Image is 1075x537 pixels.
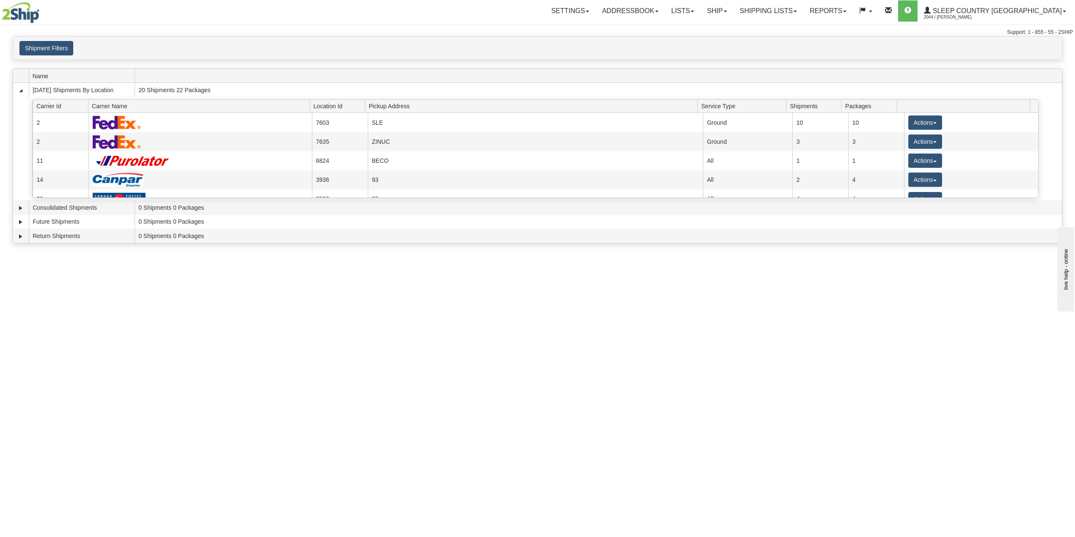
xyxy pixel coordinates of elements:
a: Lists [665,0,700,22]
img: FedEx Express® [93,135,141,149]
td: All [703,189,792,208]
span: 2044 / [PERSON_NAME] [924,13,987,22]
span: Pickup Address [369,99,697,112]
img: Canpar [93,173,143,186]
img: logo2044.jpg [2,2,39,23]
td: 2 [792,170,848,189]
button: Actions [908,173,942,187]
a: Collapse [17,86,25,95]
td: 2 [33,132,88,151]
td: 20 [33,189,88,208]
a: Reports [803,0,853,22]
span: Packages [845,99,897,112]
td: 6824 [312,151,368,170]
td: 7603 [312,113,368,132]
td: 2 [33,113,88,132]
button: Actions [908,115,942,130]
td: BECO [368,151,703,170]
a: Shipping lists [733,0,803,22]
td: 4 [848,170,904,189]
td: 3936 [312,170,368,189]
td: 4 [792,189,848,208]
button: Actions [908,134,942,149]
div: Support: 1 - 855 - 55 - 2SHIP [2,29,1073,36]
td: Ground [703,132,792,151]
td: 1 [792,151,848,170]
a: Addressbook [595,0,665,22]
a: Expand [17,232,25,241]
span: Name [33,69,135,82]
td: Return Shipments [29,229,135,243]
span: Location Id [314,99,365,112]
td: ZINUC [368,132,703,151]
div: live help - online [6,7,78,14]
a: Expand [17,204,25,212]
a: Settings [545,0,595,22]
td: 14 [33,170,88,189]
button: Shipment Filters [19,41,73,55]
td: 0 Shipments 0 Packages [135,215,1062,229]
td: 93 [368,189,703,208]
td: 3 [792,132,848,151]
td: 10 [792,113,848,132]
td: 7635 [312,132,368,151]
button: Actions [908,192,942,206]
button: Actions [908,153,942,168]
td: Ground [703,113,792,132]
span: Sleep Country [GEOGRAPHIC_DATA] [931,7,1062,14]
td: 20 Shipments 22 Packages [135,83,1062,97]
td: All [703,151,792,170]
img: Canada Post [93,192,146,206]
td: 3 [848,132,904,151]
td: All [703,170,792,189]
td: 11 [33,151,88,170]
span: Carrier Id [36,99,88,112]
td: 10 [848,113,904,132]
td: 4 [848,189,904,208]
img: Purolator [93,155,173,167]
td: [DATE] Shipments By Location [29,83,135,97]
span: Service Type [701,99,786,112]
td: 1 [848,151,904,170]
span: Carrier Name [92,99,310,112]
td: SLE [368,113,703,132]
td: 93 [368,170,703,189]
td: 3936 [312,189,368,208]
td: Future Shipments [29,215,135,229]
span: Shipments [790,99,841,112]
td: 0 Shipments 0 Packages [135,229,1062,243]
td: 0 Shipments 0 Packages [135,200,1062,215]
a: Expand [17,218,25,226]
td: Consolidated Shipments [29,200,135,215]
iframe: chat widget [1056,225,1074,312]
img: FedEx Express® [93,115,141,129]
a: Ship [700,0,733,22]
a: Sleep Country [GEOGRAPHIC_DATA] 2044 / [PERSON_NAME] [918,0,1072,22]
